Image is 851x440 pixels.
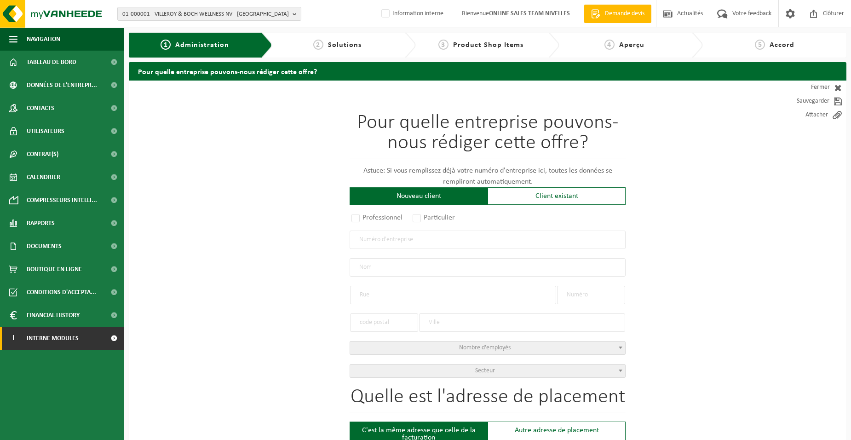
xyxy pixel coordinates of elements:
a: 5Accord [707,40,842,51]
p: Astuce: Si vous remplissez déjà votre numéro d'entreprise ici, toutes les données se rempliront a... [350,165,626,187]
input: Rue [350,286,556,304]
span: Solutions [328,41,362,49]
a: 1Administration [136,40,254,51]
span: 1 [161,40,171,50]
h1: Pour quelle entreprise pouvons-nous rédiger cette offre? [350,113,626,158]
span: Interne modules [27,327,79,350]
strong: ONLINE SALES TEAM NIVELLES [489,10,570,17]
span: Boutique en ligne [27,258,82,281]
span: Contrat(s) [27,143,58,166]
span: Contacts [27,97,54,120]
span: Utilisateurs [27,120,64,143]
a: 3Product Shop Items [420,40,541,51]
span: 5 [755,40,765,50]
h1: Quelle est l'adresse de placement [350,387,626,412]
a: Fermer [764,81,846,94]
span: Rapports [27,212,55,235]
span: Compresseurs intelli... [27,189,97,212]
span: Administration [175,41,229,49]
label: Particulier [411,211,458,224]
span: Nombre d'employés [459,344,511,351]
span: I [9,327,17,350]
a: Demande devis [584,5,651,23]
div: Nouveau client [350,187,488,205]
span: Navigation [27,28,60,51]
label: Information interne [379,7,443,21]
div: Client existant [488,187,626,205]
span: Conditions d'accepta... [27,281,96,304]
span: Documents [27,235,62,258]
input: code postal [350,313,418,332]
span: Secteur [475,367,495,374]
span: 4 [604,40,615,50]
label: Professionnel [350,211,405,224]
span: 3 [438,40,448,50]
a: 2Solutions [277,40,397,51]
span: Aperçu [619,41,644,49]
span: 2 [313,40,323,50]
span: Tableau de bord [27,51,76,74]
button: 01-000001 - VILLEROY & BOCH WELLNESS NV - [GEOGRAPHIC_DATA] [117,7,301,21]
input: Nom [350,258,626,277]
span: Financial History [27,304,80,327]
span: Données de l'entrepr... [27,74,97,97]
span: Demande devis [603,9,647,18]
a: Attacher [764,108,846,122]
a: Sauvegarder [764,94,846,108]
span: 01-000001 - VILLEROY & BOCH WELLNESS NV - [GEOGRAPHIC_DATA] [122,7,289,21]
span: Accord [770,41,794,49]
input: Ville [419,313,625,332]
span: Product Shop Items [453,41,523,49]
span: Calendrier [27,166,60,189]
input: Numéro d'entreprise [350,231,626,249]
h2: Pour quelle entreprise pouvons-nous rédiger cette offre? [129,62,846,80]
a: 4Aperçu [564,40,684,51]
input: Numéro [557,286,625,304]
